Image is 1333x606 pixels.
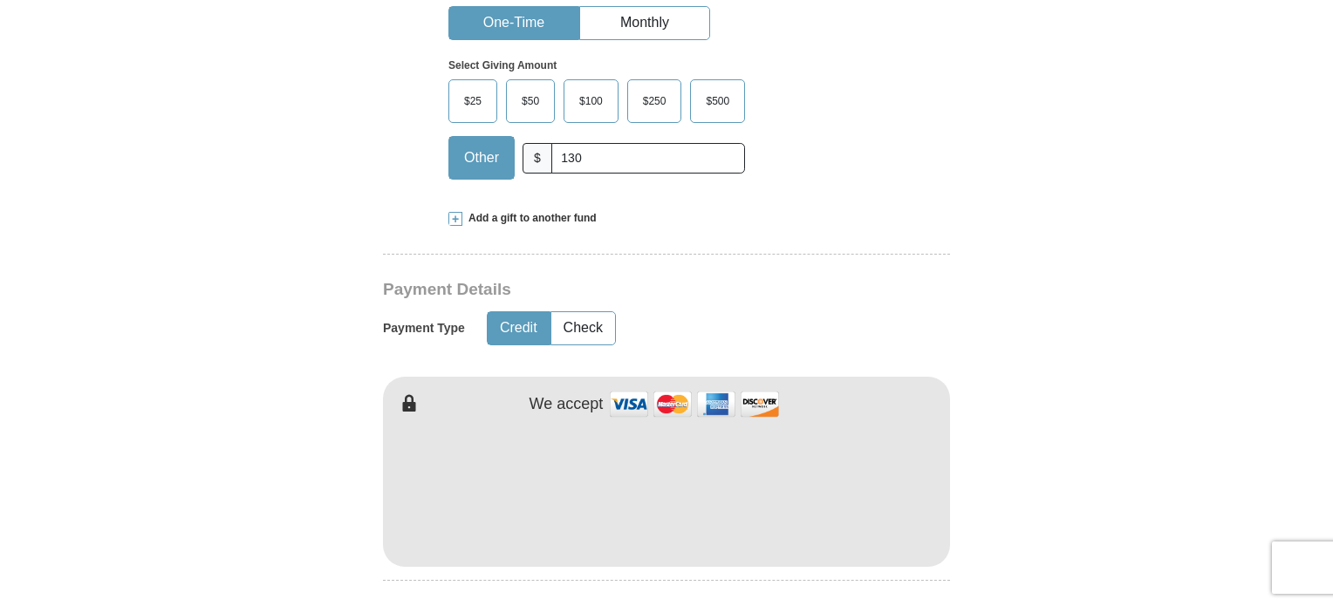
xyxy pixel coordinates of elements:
[571,88,612,114] span: $100
[383,321,465,336] h5: Payment Type
[383,280,828,300] h3: Payment Details
[551,312,615,344] button: Check
[488,312,550,344] button: Credit
[580,7,709,39] button: Monthly
[448,59,557,71] strong: Select Giving Amount
[462,211,597,226] span: Add a gift to another fund
[455,88,490,114] span: $25
[455,145,508,171] span: Other
[551,143,745,174] input: Other Amount
[523,143,552,174] span: $
[607,385,782,423] img: credit cards accepted
[697,88,738,114] span: $500
[530,395,604,414] h4: We accept
[513,88,548,114] span: $50
[449,7,578,39] button: One-Time
[634,88,675,114] span: $250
